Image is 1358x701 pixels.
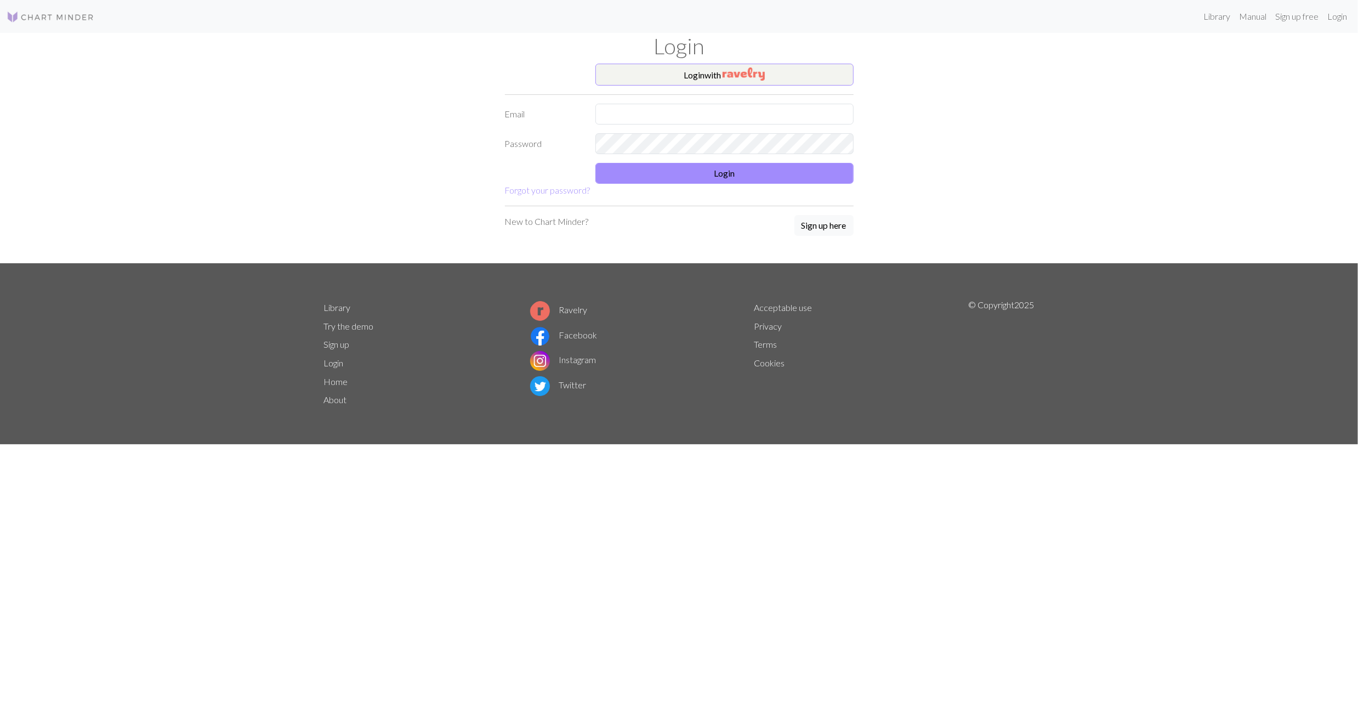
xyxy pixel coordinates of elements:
[530,351,550,371] img: Instagram logo
[530,376,550,396] img: Twitter logo
[324,358,344,368] a: Login
[595,64,854,86] button: Loginwith
[754,358,785,368] a: Cookies
[530,301,550,321] img: Ravelry logo
[324,302,351,313] a: Library
[1323,5,1351,27] a: Login
[754,302,812,313] a: Acceptable use
[324,339,350,349] a: Sign up
[530,354,596,365] a: Instagram
[505,215,589,228] p: New to Chart Minder?
[505,185,590,195] a: Forgot your password?
[498,133,589,155] label: Password
[1271,5,1323,27] a: Sign up free
[498,104,589,125] label: Email
[794,215,854,237] a: Sign up here
[324,376,348,387] a: Home
[968,298,1034,409] p: © Copyright 2025
[794,215,854,236] button: Sign up here
[754,321,782,331] a: Privacy
[754,339,777,349] a: Terms
[530,304,587,315] a: Ravelry
[530,380,586,390] a: Twitter
[324,321,374,331] a: Try the demo
[595,163,854,184] button: Login
[7,10,94,24] img: Logo
[317,33,1041,59] h1: Login
[530,330,597,340] a: Facebook
[530,326,550,346] img: Facebook logo
[324,394,347,405] a: About
[1199,5,1235,27] a: Library
[723,67,765,81] img: Ravelry
[1235,5,1271,27] a: Manual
